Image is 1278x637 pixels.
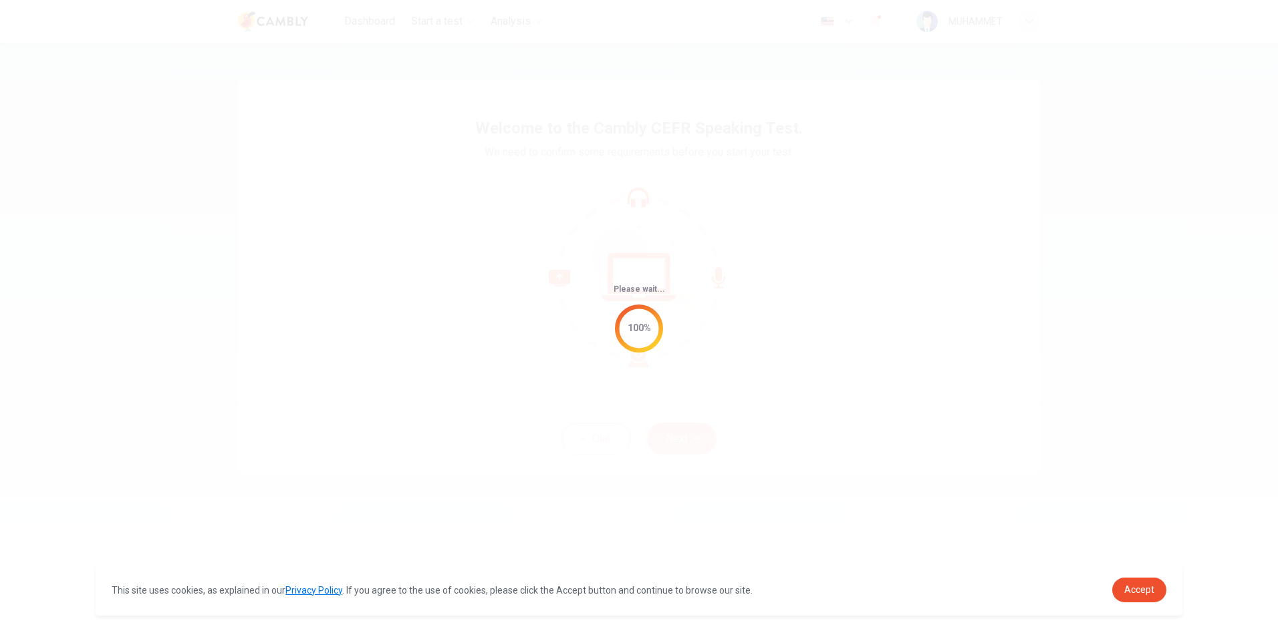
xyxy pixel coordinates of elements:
a: dismiss cookie message [1112,578,1166,602]
span: Accept [1124,584,1154,595]
div: cookieconsent [96,564,1182,616]
a: Privacy Policy [285,585,342,596]
div: 100% [628,321,651,336]
span: This site uses cookies, as explained in our . If you agree to the use of cookies, please click th... [112,585,753,596]
span: Please wait... [614,284,665,294]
